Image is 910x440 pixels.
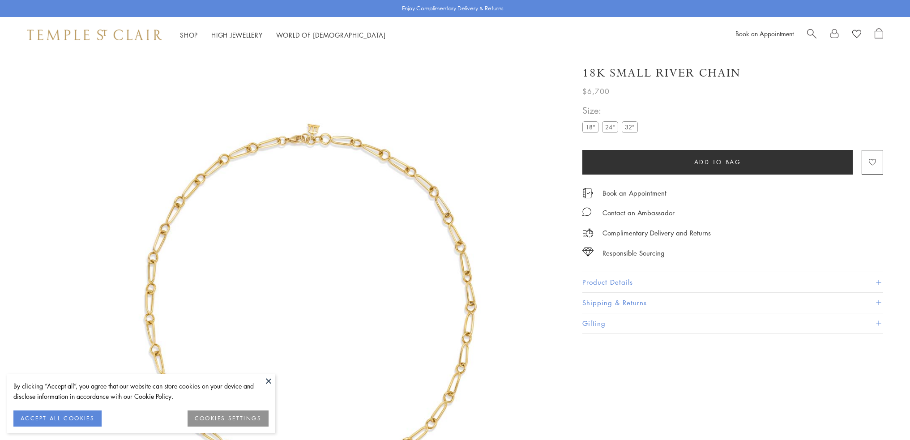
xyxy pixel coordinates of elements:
[582,248,594,256] img: icon_sourcing.svg
[602,207,675,218] div: Contact an Ambassador
[27,30,162,40] img: Temple St. Clair
[582,293,883,313] button: Shipping & Returns
[622,121,638,132] label: 32"
[875,28,883,42] a: Open Shopping Bag
[852,28,861,42] a: View Wishlist
[180,30,386,41] nav: Main navigation
[602,248,665,259] div: Responsible Sourcing
[582,103,641,118] span: Size:
[402,4,504,13] p: Enjoy Complimentary Delivery & Returns
[582,188,593,198] img: icon_appointment.svg
[582,150,853,175] button: Add to bag
[602,121,618,132] label: 24"
[694,157,741,167] span: Add to bag
[180,30,198,39] a: ShopShop
[276,30,386,39] a: World of [DEMOGRAPHIC_DATA]World of [DEMOGRAPHIC_DATA]
[582,207,591,216] img: MessageIcon-01_2.svg
[602,188,666,198] a: Book an Appointment
[582,313,883,333] button: Gifting
[582,272,883,292] button: Product Details
[188,410,269,427] button: COOKIES SETTINGS
[602,227,711,239] p: Complimentary Delivery and Returns
[807,28,816,42] a: Search
[13,381,269,402] div: By clicking “Accept all”, you agree that our website can store cookies on your device and disclos...
[582,121,598,132] label: 18"
[735,29,794,38] a: Book an Appointment
[582,227,594,239] img: icon_delivery.svg
[582,65,741,81] h1: 18K Small River Chain
[211,30,263,39] a: High JewelleryHigh Jewellery
[13,410,102,427] button: ACCEPT ALL COOKIES
[582,85,610,97] span: $6,700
